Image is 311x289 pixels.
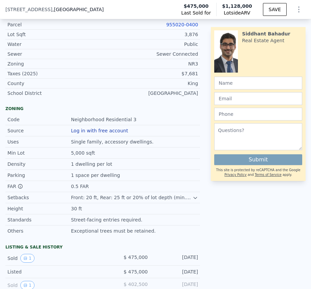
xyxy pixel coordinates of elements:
[214,92,302,105] input: Email
[7,21,103,28] div: Parcel
[5,244,200,251] div: LISTING & SALE HISTORY
[7,51,103,57] div: Sewer
[7,254,97,263] div: Sold
[52,6,104,13] span: , [GEOGRAPHIC_DATA]
[7,194,71,201] div: Setbacks
[7,172,71,179] div: Parking
[124,255,148,260] span: $ 475,000
[71,228,157,234] div: Exceptional trees must be retained.
[242,30,290,37] div: Siddhant Bahadur
[7,150,71,156] div: Min Lot
[103,80,198,87] div: King
[71,205,83,212] div: 30 ft
[153,254,198,263] div: [DATE]
[7,60,103,67] div: Zoning
[7,216,71,223] div: Standards
[71,116,138,123] div: Neighborhood Residential 3
[103,51,198,57] div: Sewer Connected
[103,41,198,48] div: Public
[71,194,193,201] div: Front: 20 ft, Rear: 25 ft or 20% of lot depth (min. 10 ft), Side: 5 ft
[71,150,96,156] div: 5,000 sqft
[7,127,71,134] div: Source
[71,172,121,179] div: 1 space per dwelling
[214,108,302,121] input: Phone
[103,70,198,77] div: $7,681
[71,183,90,190] div: 0.5 FAR
[7,116,71,123] div: Code
[153,268,198,275] div: [DATE]
[263,3,287,16] button: SAVE
[71,138,155,145] div: Single family, accessory dwellings.
[7,205,71,212] div: Height
[7,80,103,87] div: County
[7,70,103,77] div: Taxes (2025)
[71,216,144,223] div: Street-facing entries required.
[7,228,71,234] div: Others
[7,138,71,145] div: Uses
[222,3,252,9] span: $1,128,000
[20,254,35,263] button: View historical data
[71,161,114,167] div: 1 dwelling per lot
[124,282,148,287] span: $ 402,500
[214,154,302,165] button: Submit
[103,90,198,97] div: [GEOGRAPHIC_DATA]
[7,90,103,97] div: School District
[242,37,284,44] div: Real Estate Agent
[124,269,148,274] span: $ 475,000
[7,161,71,167] div: Density
[184,3,209,9] span: $475,000
[103,60,198,67] div: NR3
[224,173,246,177] a: Privacy Policy
[7,41,103,48] div: Water
[292,3,306,16] button: Show Options
[222,9,252,16] span: Lotside ARV
[214,168,302,178] div: This site is protected by reCAPTCHA and the Google and apply.
[7,31,103,38] div: Lot Sqft
[255,173,282,177] a: Terms of Service
[214,77,302,89] input: Name
[166,22,198,27] a: 955020-0400
[7,183,71,190] div: FAR
[7,268,97,275] div: Listed
[5,106,200,111] div: Zoning
[71,128,128,133] button: Log in with free account
[5,6,52,13] span: [STREET_ADDRESS]
[181,9,211,16] span: Last Sold for
[103,31,198,38] div: 3,876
